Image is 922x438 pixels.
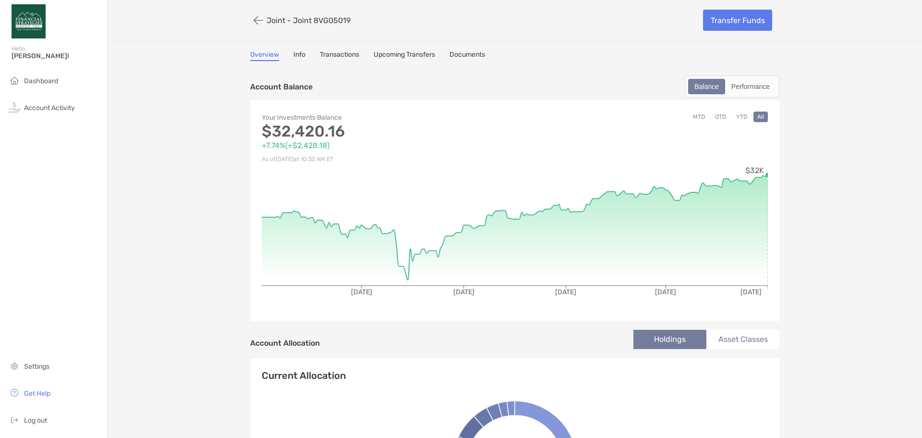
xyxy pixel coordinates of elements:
tspan: [DATE] [655,288,676,296]
button: MTD [689,112,709,122]
span: [PERSON_NAME]! [12,52,101,60]
button: YTD [732,112,751,122]
div: Performance [726,80,775,93]
tspan: [DATE] [351,288,372,296]
li: Asset Classes [706,330,779,349]
p: Joint - Joint 8VG05019 [267,16,351,25]
tspan: [DATE] [555,288,576,296]
p: Account Balance [250,81,313,93]
img: get-help icon [9,387,20,399]
div: segmented control [685,75,779,98]
span: Account Activity [24,104,75,112]
button: QTD [711,112,730,122]
a: Upcoming Transfers [374,50,435,61]
a: Documents [449,50,485,61]
button: All [753,112,768,122]
li: Holdings [633,330,706,349]
a: Transfer Funds [703,10,772,31]
div: Balance [689,80,724,93]
span: Settings [24,363,49,371]
img: settings icon [9,360,20,372]
a: Info [293,50,305,61]
span: Dashboard [24,77,58,85]
a: Overview [250,50,279,61]
span: Log out [24,416,47,425]
img: Zoe Logo [12,4,46,38]
tspan: [DATE] [740,288,762,296]
p: $32,420.16 [262,125,515,138]
img: household icon [9,75,20,86]
img: logout icon [9,414,20,425]
p: Your Investments Balance [262,112,515,124]
a: Transactions [320,50,359,61]
h4: Account Allocation [250,338,320,348]
tspan: [DATE] [453,288,474,296]
span: Get Help [24,389,50,398]
h4: Current Allocation [262,370,346,381]
p: +7.74% ( +$2,428.18 ) [262,139,515,151]
tspan: $32K [745,166,764,175]
img: activity icon [9,101,20,113]
p: As of [DATE] at 10:32 AM ET [262,153,515,165]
